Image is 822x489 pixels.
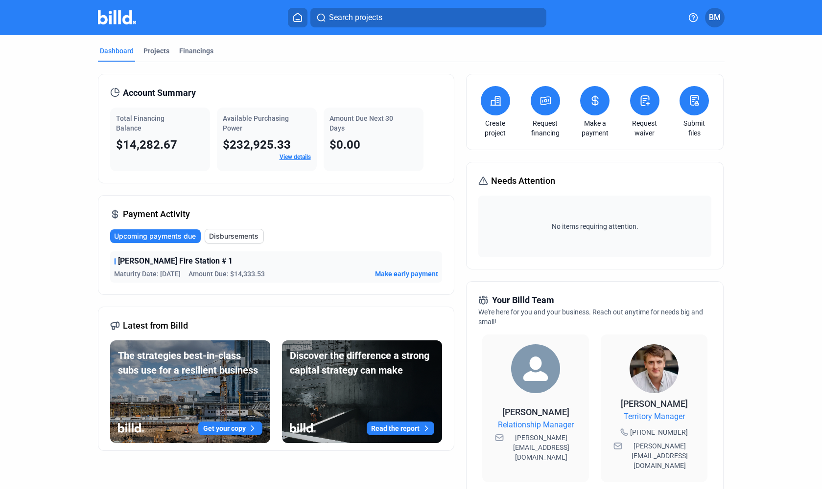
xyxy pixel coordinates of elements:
img: Territory Manager [630,344,679,393]
span: Your Billd Team [492,293,554,307]
a: Create project [478,118,513,138]
span: [PERSON_NAME][EMAIL_ADDRESS][DOMAIN_NAME] [624,441,695,470]
span: Upcoming payments due [114,231,196,241]
span: [PERSON_NAME] [502,407,569,417]
span: Make early payment [375,269,438,279]
span: No items requiring attention. [482,222,707,231]
div: The strategies best-in-class subs use for a resilient business [118,348,262,378]
a: Submit files [677,118,711,138]
a: View details [280,154,311,160]
span: [PERSON_NAME][EMAIL_ADDRESS][DOMAIN_NAME] [506,433,576,462]
span: Needs Attention [491,174,555,188]
a: Make a payment [578,118,612,138]
span: [PHONE_NUMBER] [630,427,688,437]
span: Search projects [329,12,382,23]
span: Relationship Manager [498,419,574,431]
span: $14,282.67 [116,138,177,152]
span: [PERSON_NAME] Fire Station # 1 [118,255,233,267]
div: Dashboard [100,46,134,56]
div: Financings [179,46,213,56]
span: Account Summary [123,86,196,100]
span: Maturity Date: [DATE] [114,269,181,279]
span: BM [709,12,721,23]
div: Discover the difference a strong capital strategy can make [290,348,434,378]
span: Amount Due: $14,333.53 [188,269,265,279]
button: Get your copy [198,422,262,435]
span: Payment Activity [123,207,190,221]
span: $0.00 [329,138,360,152]
span: $232,925.33 [223,138,291,152]
span: Disbursements [209,231,258,241]
a: Request financing [528,118,563,138]
span: Amount Due Next 30 Days [329,114,393,132]
span: [PERSON_NAME] [621,399,688,409]
img: Relationship Manager [511,344,560,393]
span: Latest from Billd [123,319,188,333]
a: Request waiver [628,118,662,138]
span: Available Purchasing Power [223,114,289,132]
span: We're here for you and your business. Reach out anytime for needs big and small! [478,308,703,326]
img: Billd Company Logo [98,10,137,24]
div: Projects [143,46,169,56]
span: Territory Manager [624,411,685,422]
span: Total Financing Balance [116,114,164,132]
button: Read the report [367,422,434,435]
